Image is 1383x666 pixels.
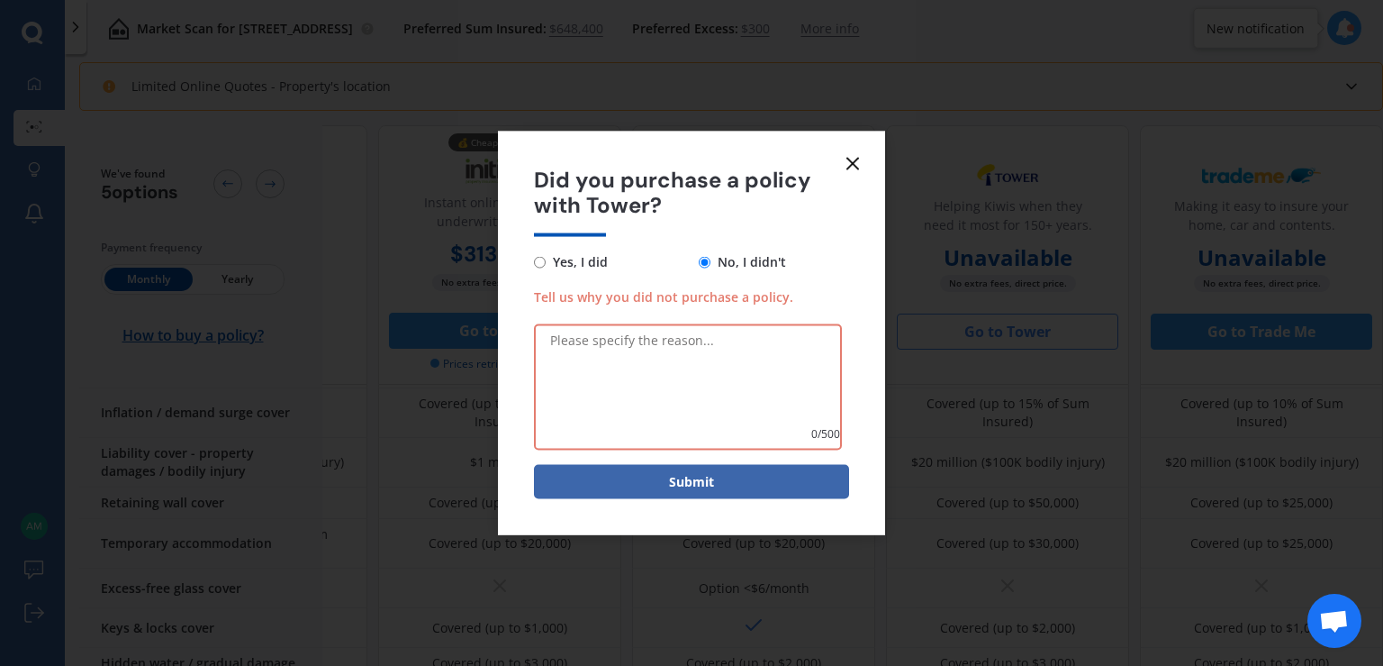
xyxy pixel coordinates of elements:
input: No, I didn't [699,256,710,268]
button: Submit [534,465,849,499]
span: No, I didn't [710,251,786,273]
span: 0 / 500 [811,425,840,443]
span: Tell us why you did not purchase a policy. [534,288,793,306]
span: Yes, I did [546,251,608,273]
span: Did you purchase a policy with Tower? [534,167,849,219]
div: Open chat [1307,594,1361,648]
input: Yes, I did [534,256,546,268]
